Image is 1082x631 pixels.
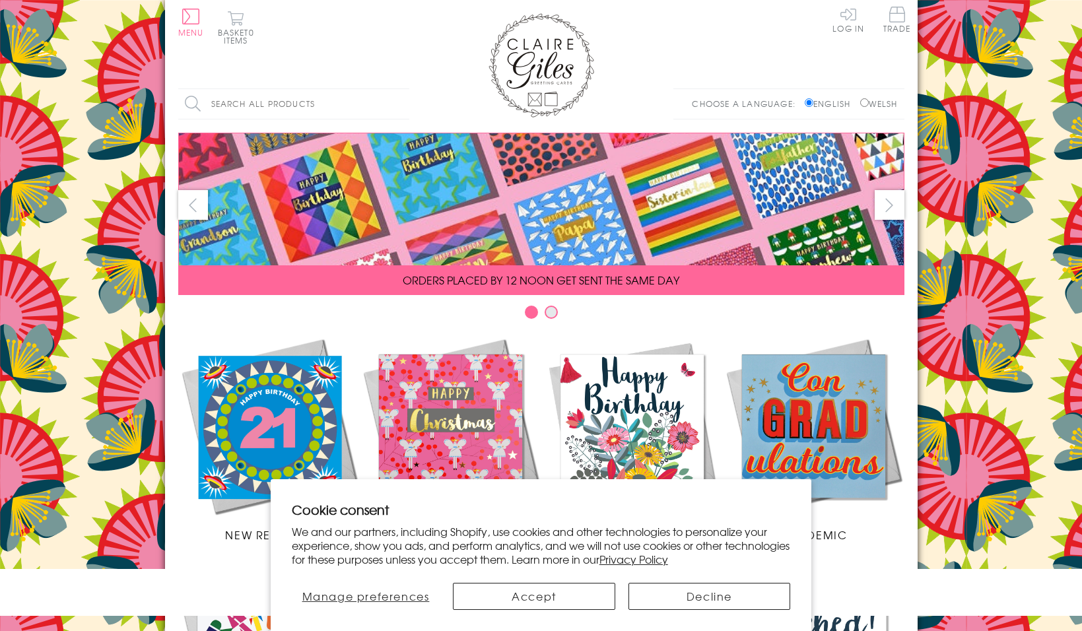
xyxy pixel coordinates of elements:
[883,7,911,35] a: Trade
[360,335,541,543] a: Christmas
[178,89,409,119] input: Search all products
[453,583,615,610] button: Accept
[218,11,254,44] button: Basket0 items
[780,527,848,543] span: Academic
[832,7,864,32] a: Log In
[883,7,911,32] span: Trade
[178,9,204,36] button: Menu
[178,26,204,38] span: Menu
[805,98,857,110] label: English
[302,588,430,604] span: Manage preferences
[541,335,723,543] a: Birthdays
[860,98,898,110] label: Welsh
[489,13,594,117] img: Claire Giles Greetings Cards
[628,583,791,610] button: Decline
[692,98,802,110] p: Choose a language:
[723,335,904,543] a: Academic
[396,89,409,119] input: Search
[860,98,869,107] input: Welsh
[292,583,440,610] button: Manage preferences
[178,190,208,220] button: prev
[292,500,791,519] h2: Cookie consent
[875,190,904,220] button: next
[599,551,668,567] a: Privacy Policy
[403,272,679,288] span: ORDERS PLACED BY 12 NOON GET SENT THE SAME DAY
[292,525,791,566] p: We and our partners, including Shopify, use cookies and other technologies to personalize your ex...
[525,306,538,319] button: Carousel Page 1 (Current Slide)
[225,527,312,543] span: New Releases
[178,335,360,543] a: New Releases
[224,26,254,46] span: 0 items
[545,306,558,319] button: Carousel Page 2
[805,98,813,107] input: English
[178,305,904,325] div: Carousel Pagination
